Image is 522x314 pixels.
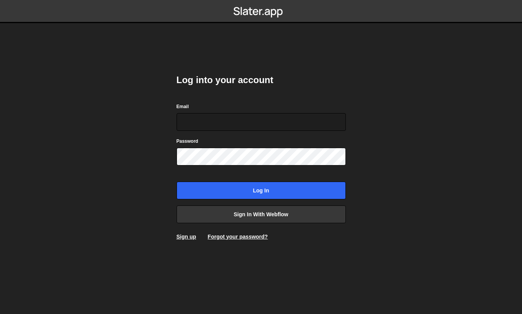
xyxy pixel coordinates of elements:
label: Password [177,137,198,145]
label: Email [177,103,189,110]
a: Forgot your password? [208,234,268,240]
input: Log in [177,182,346,199]
a: Sign up [177,234,196,240]
h2: Log into your account [177,74,346,86]
a: Sign in with Webflow [177,205,346,223]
